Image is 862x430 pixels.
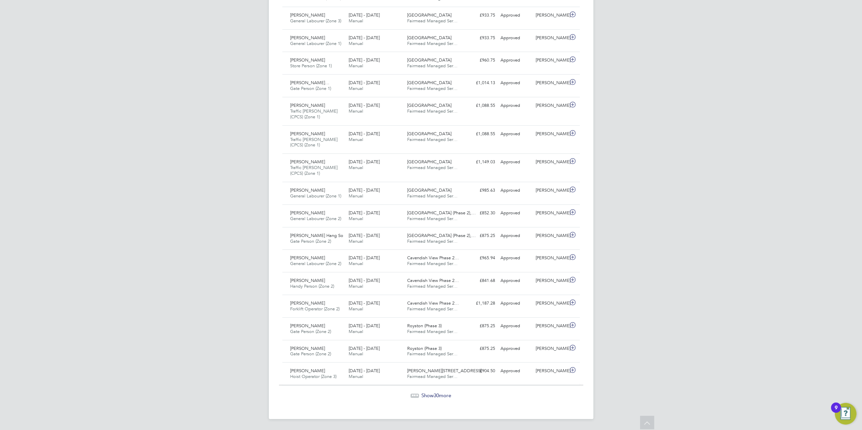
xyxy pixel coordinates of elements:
span: Gate Person (Zone 1) [290,86,331,91]
span: Fairmead Managed Ser… [407,193,458,199]
span: Fairmead Managed Ser… [407,165,458,170]
span: [DATE] - [DATE] [349,278,380,283]
span: Cavendish View Phase 2… [407,255,459,261]
span: Manual [349,261,363,266]
span: Manual [349,238,363,244]
span: Fairmead Managed Ser… [407,306,458,312]
div: £852.30 [463,208,498,219]
span: Manual [349,63,363,69]
div: Approved [498,128,533,140]
span: Traffic [PERSON_NAME] (CPCS) (Zone 1) [290,165,338,176]
span: [GEOGRAPHIC_DATA] [407,131,451,137]
div: Approved [498,343,533,354]
span: General Labourer (Zone 3) [290,18,342,24]
div: [PERSON_NAME] [533,275,568,286]
div: Approved [498,298,533,309]
span: [DATE] - [DATE] [349,131,380,137]
span: Traffic [PERSON_NAME] (CPCS) (Zone 1) [290,137,338,148]
span: Handy Person (Zone 2) [290,283,334,289]
div: £960.75 [463,55,498,66]
span: [PERSON_NAME] Hang So [290,233,344,238]
div: Approved [498,320,533,332]
span: [DATE] - [DATE] [349,345,380,351]
div: Approved [498,10,533,21]
span: [GEOGRAPHIC_DATA] [407,187,451,193]
span: Fairmead Managed Ser… [407,374,458,379]
div: Approved [498,230,533,241]
span: Fairmead Managed Ser… [407,18,458,24]
span: [DATE] - [DATE] [349,80,380,86]
div: [PERSON_NAME] [533,208,568,219]
span: [PERSON_NAME] [290,300,325,306]
span: [PERSON_NAME] [290,368,325,374]
div: £875.25 [463,343,498,354]
div: Approved [498,32,533,44]
span: [PERSON_NAME] [290,323,325,329]
span: Store Person (Zone 1) [290,63,332,69]
span: [DATE] - [DATE] [349,35,380,41]
span: Fairmead Managed Ser… [407,108,458,114]
div: [PERSON_NAME] [533,185,568,196]
span: Fairmead Managed Ser… [407,63,458,69]
span: [PERSON_NAME] [290,278,325,283]
div: £1,187.28 [463,298,498,309]
span: [DATE] - [DATE] [349,102,380,108]
div: £1,088.55 [463,128,498,140]
span: Gate Person (Zone 2) [290,351,331,357]
div: Approved [498,185,533,196]
span: Gate Person (Zone 2) [290,238,331,244]
button: Open Resource Center, 9 new notifications [835,403,857,425]
span: [DATE] - [DATE] [349,255,380,261]
span: Fairmead Managed Ser… [407,283,458,289]
span: [DATE] - [DATE] [349,57,380,63]
span: Manual [349,329,363,334]
span: [GEOGRAPHIC_DATA] [407,35,451,41]
span: General Labourer (Zone 2) [290,261,342,266]
span: Manual [349,306,363,312]
span: Cavendish View Phase 2… [407,300,459,306]
div: £965.94 [463,253,498,264]
div: [PERSON_NAME] [533,253,568,264]
span: Show more [422,392,451,399]
span: [DATE] - [DATE] [349,159,380,165]
span: Manual [349,374,363,379]
span: Fairmead Managed Ser… [407,238,458,244]
span: [DATE] - [DATE] [349,368,380,374]
span: Fairmead Managed Ser… [407,137,458,142]
span: Manual [349,108,363,114]
span: [PERSON_NAME] [290,255,325,261]
div: [PERSON_NAME] [533,10,568,21]
div: Approved [498,100,533,111]
div: Approved [498,253,533,264]
span: Fairmead Managed Ser… [407,261,458,266]
span: Royston (Phase 3) [407,345,442,351]
span: [DATE] - [DATE] [349,210,380,216]
span: General Labourer (Zone 2) [290,216,342,221]
div: Approved [498,77,533,89]
div: Approved [498,208,533,219]
span: Manual [349,86,363,91]
div: £1,149.03 [463,157,498,168]
span: [GEOGRAPHIC_DATA] (Phase 2),… [407,210,476,216]
div: [PERSON_NAME] [533,230,568,241]
span: [DATE] - [DATE] [349,300,380,306]
span: [PERSON_NAME] [290,187,325,193]
span: [GEOGRAPHIC_DATA] [407,102,451,108]
div: £875.25 [463,230,498,241]
span: [PERSON_NAME] [290,102,325,108]
span: Fairmead Managed Ser… [407,41,458,46]
span: 30 [434,392,439,399]
span: [DATE] - [DATE] [349,233,380,238]
div: [PERSON_NAME] [533,320,568,332]
div: 9 [835,408,838,416]
div: £904.50 [463,365,498,377]
span: Hoist Operator (Zone 3) [290,374,337,379]
div: [PERSON_NAME] [533,298,568,309]
div: Approved [498,365,533,377]
div: [PERSON_NAME] [533,32,568,44]
div: [PERSON_NAME] [533,77,568,89]
span: Manual [349,165,363,170]
div: [PERSON_NAME] [533,343,568,354]
span: [PERSON_NAME] [290,131,325,137]
div: £875.25 [463,320,498,332]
